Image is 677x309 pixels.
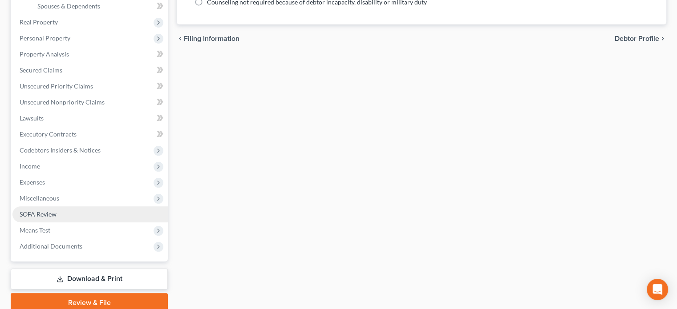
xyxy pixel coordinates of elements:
[20,194,59,202] span: Miscellaneous
[20,210,57,218] span: SOFA Review
[12,126,168,142] a: Executory Contracts
[20,66,62,74] span: Secured Claims
[12,94,168,110] a: Unsecured Nonpriority Claims
[20,98,105,106] span: Unsecured Nonpriority Claims
[12,62,168,78] a: Secured Claims
[20,114,44,122] span: Lawsuits
[20,146,101,154] span: Codebtors Insiders & Notices
[20,50,69,58] span: Property Analysis
[37,2,100,10] span: Spouses & Dependents
[20,242,82,250] span: Additional Documents
[615,35,659,42] span: Debtor Profile
[20,226,50,234] span: Means Test
[12,110,168,126] a: Lawsuits
[177,35,239,42] button: chevron_left Filing Information
[177,35,184,42] i: chevron_left
[20,82,93,90] span: Unsecured Priority Claims
[12,78,168,94] a: Unsecured Priority Claims
[11,269,168,289] a: Download & Print
[647,279,668,300] div: Open Intercom Messenger
[20,130,77,138] span: Executory Contracts
[184,35,239,42] span: Filing Information
[12,46,168,62] a: Property Analysis
[615,35,666,42] button: Debtor Profile chevron_right
[20,178,45,186] span: Expenses
[20,18,58,26] span: Real Property
[659,35,666,42] i: chevron_right
[20,162,40,170] span: Income
[12,206,168,222] a: SOFA Review
[20,34,70,42] span: Personal Property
